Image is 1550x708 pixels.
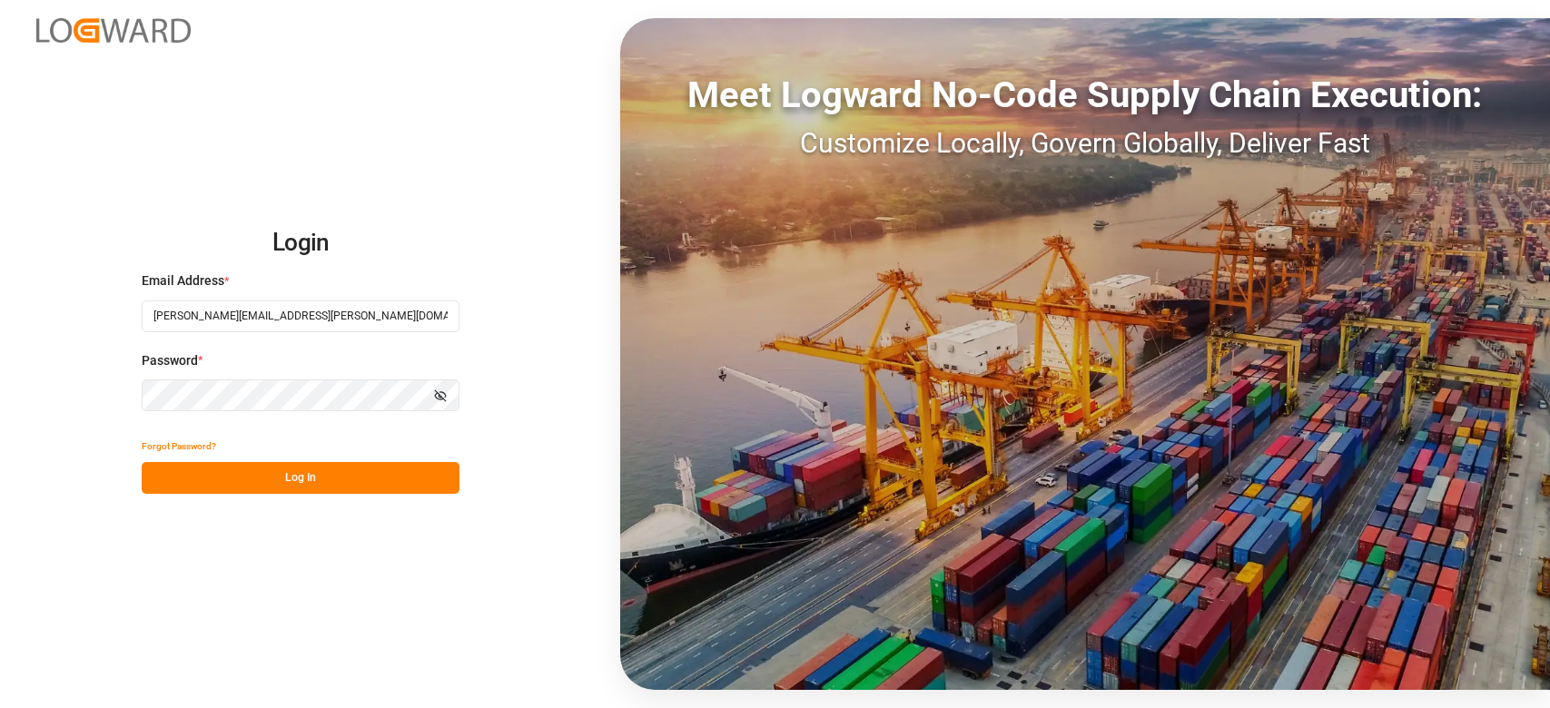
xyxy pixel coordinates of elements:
[142,271,224,290] span: Email Address
[142,430,216,462] button: Forgot Password?
[36,18,191,43] img: Logward_new_orange.png
[142,462,459,494] button: Log In
[620,68,1550,123] div: Meet Logward No-Code Supply Chain Execution:
[142,300,459,332] input: Enter your email
[142,214,459,272] h2: Login
[142,351,198,370] span: Password
[620,123,1550,163] div: Customize Locally, Govern Globally, Deliver Fast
